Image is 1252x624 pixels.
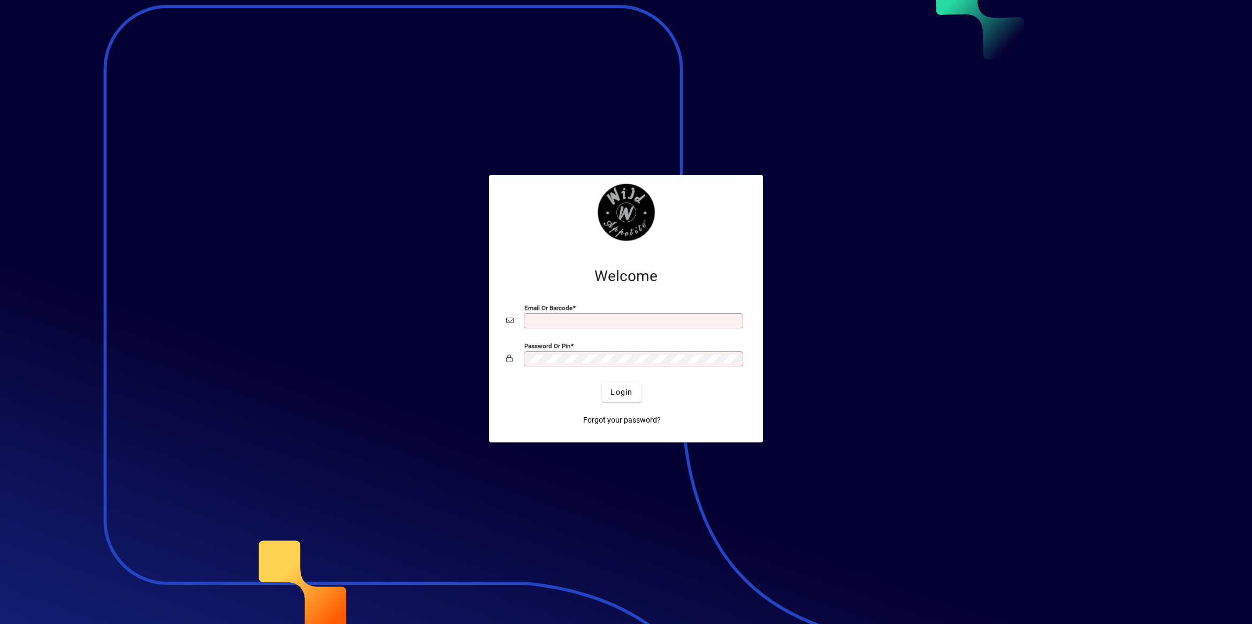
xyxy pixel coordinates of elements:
mat-label: Email or Barcode [524,304,572,312]
h2: Welcome [506,267,746,285]
span: Login [610,387,632,398]
button: Login [602,382,641,402]
span: Forgot your password? [583,415,661,426]
a: Forgot your password? [579,410,665,430]
mat-label: Password or Pin [524,342,570,350]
